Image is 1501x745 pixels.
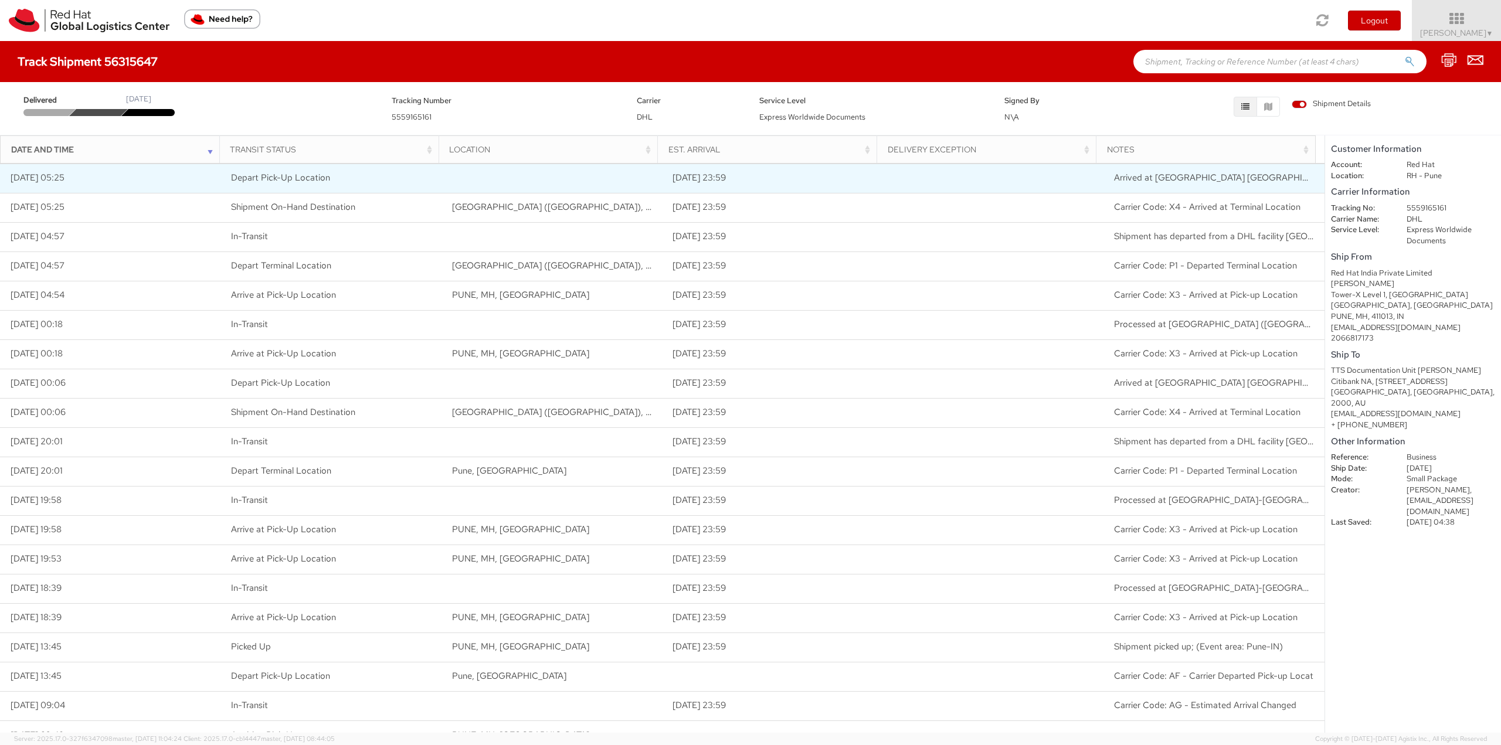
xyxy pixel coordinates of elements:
span: Depart Pick-Up Location [231,670,330,682]
span: Depart Terminal Location [231,465,331,477]
dt: Location: [1322,171,1398,182]
span: Picked Up [231,641,271,652]
h5: Tracking Number [392,97,619,105]
td: [DATE] 23:59 [663,691,884,720]
span: In-Transit [231,699,268,711]
span: ▼ [1486,29,1493,38]
td: [DATE] 23:59 [663,603,884,632]
span: Depart Pick-Up Location [231,172,330,183]
div: [DATE] [126,94,151,105]
dt: Carrier Name: [1322,214,1398,225]
span: Carrier Code: X4 - Arrived at Terminal Location [1114,406,1300,418]
span: Carrier Code: X3 - Arrived at Pick-up Location [1114,348,1298,359]
td: [DATE] 23:59 [663,310,884,339]
span: Depart Terminal Location [231,260,331,271]
div: 2066817173 [1331,333,1495,344]
label: Shipment Details [1292,98,1371,111]
td: [DATE] 23:59 [663,486,884,515]
span: Carrier Code: X3 - Arrived at Pick-up Location [1114,523,1298,535]
td: [DATE] 23:59 [663,545,884,574]
span: master, [DATE] 08:44:05 [261,734,335,743]
span: In-Transit [231,230,268,242]
span: Shipment On-Hand Destination [231,406,355,418]
div: Est. Arrival [668,144,873,155]
span: PUNE, MH, IN [452,289,589,301]
span: Arrive at Pick-Up Location [231,611,336,623]
span: Arrive at Pick-Up Location [231,553,336,564]
div: Tower-X Level 1, [GEOGRAPHIC_DATA] [GEOGRAPHIC_DATA], [GEOGRAPHIC_DATA] [1331,290,1495,311]
span: Carrier Code: X3 - Arrived at Pick-up Location [1114,553,1298,564]
button: Need help? [184,9,260,29]
div: Location [449,144,654,155]
span: PUNE, MH, IN [452,729,589,741]
dt: Last Saved: [1322,517,1398,528]
dt: Service Level: [1322,224,1398,236]
span: N\A [1004,112,1019,122]
h4: Track Shipment 56315647 [18,55,158,68]
div: [GEOGRAPHIC_DATA], [GEOGRAPHIC_DATA], 2000, AU [1331,387,1495,409]
dt: Tracking No: [1322,203,1398,214]
span: PUNE, MH, IN [452,611,589,623]
span: Awaiting Pick-Up [231,729,298,741]
td: [DATE] 23:59 [663,222,884,251]
button: Logout [1348,11,1401,30]
span: 5559165161 [392,112,432,122]
span: Carrier Code: X3 - Arrived at Pick-up Location [1114,289,1298,301]
span: Arrive at Pick-Up Location [231,523,336,535]
span: Carrier Code: X4 - Arrived at Terminal Location [1114,201,1300,213]
h5: Ship To [1331,350,1495,360]
td: [DATE] 23:59 [663,251,884,281]
td: [DATE] 23:59 [663,369,884,398]
div: Date and Time [11,144,216,155]
div: Transit Status [230,144,434,155]
span: Pune, IN [452,670,566,682]
td: [DATE] 23:59 [663,457,884,486]
h5: Service Level [759,97,987,105]
img: rh-logistics-00dfa346123c4ec078e1.svg [9,9,169,32]
span: Express Worldwide Documents [759,112,865,122]
span: Carrier Code: P1 - Departed Terminal Location [1114,260,1297,271]
span: Server: 2025.17.0-327f6347098 [14,734,182,743]
dt: Ship Date: [1322,463,1398,474]
div: [EMAIL_ADDRESS][DOMAIN_NAME] [1331,322,1495,334]
dt: Creator: [1322,485,1398,496]
span: Mumbai (Bombay), IN [452,201,735,213]
td: [DATE] 23:59 [663,193,884,222]
span: Pune, IN [452,465,566,477]
span: Shipment On-Hand Destination [231,201,355,213]
span: Carrier Code: P1 - Departed Terminal Location [1114,465,1297,477]
span: PUNE, MH, IN [452,523,589,535]
div: Notes [1107,144,1312,155]
td: [DATE] 23:59 [663,339,884,369]
span: PUNE, MH, IN [452,348,589,359]
span: Carrier Code: AG - Estimated Arrival Changed [1114,699,1296,711]
td: [DATE] 23:59 [663,164,884,193]
span: In-Transit [231,494,268,506]
span: Mumbai (Bombay), IN [452,406,735,418]
dt: Reference: [1322,452,1398,463]
span: Arrive at Pick-Up Location [231,348,336,359]
span: Depart Pick-Up Location [231,377,330,389]
span: Shipment Details [1292,98,1371,110]
span: [PERSON_NAME] [1420,28,1493,38]
span: In-Transit [231,582,268,594]
span: PUNE, MH, IN [452,553,589,564]
span: In-Transit [231,318,268,330]
span: Carrier Code: X3 - Arrived at Pick-up Location [1114,611,1298,623]
span: DHL [637,112,653,122]
div: Red Hat India Private Limited [PERSON_NAME] [1331,268,1495,290]
div: Delivery Exception [888,144,1092,155]
h5: Carrier [637,97,742,105]
td: [DATE] 23:59 [663,515,884,545]
td: [DATE] 23:59 [663,632,884,662]
input: Shipment, Tracking or Reference Number (at least 4 chars) [1133,50,1427,73]
span: Client: 2025.17.0-cb14447 [184,734,335,743]
span: In-Transit [231,436,268,447]
span: Carrier Code: AF - Carrier Departed Pick-up Locat [1114,670,1313,682]
span: Shipment picked up; (Event area: Pune-IN) [1114,641,1283,652]
dt: Mode: [1322,474,1398,485]
span: PUNE, MH, IN [452,641,589,652]
h5: Customer Information [1331,144,1495,154]
div: PUNE, MH, 411013, IN [1331,311,1495,322]
td: [DATE] 23:59 [663,281,884,310]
